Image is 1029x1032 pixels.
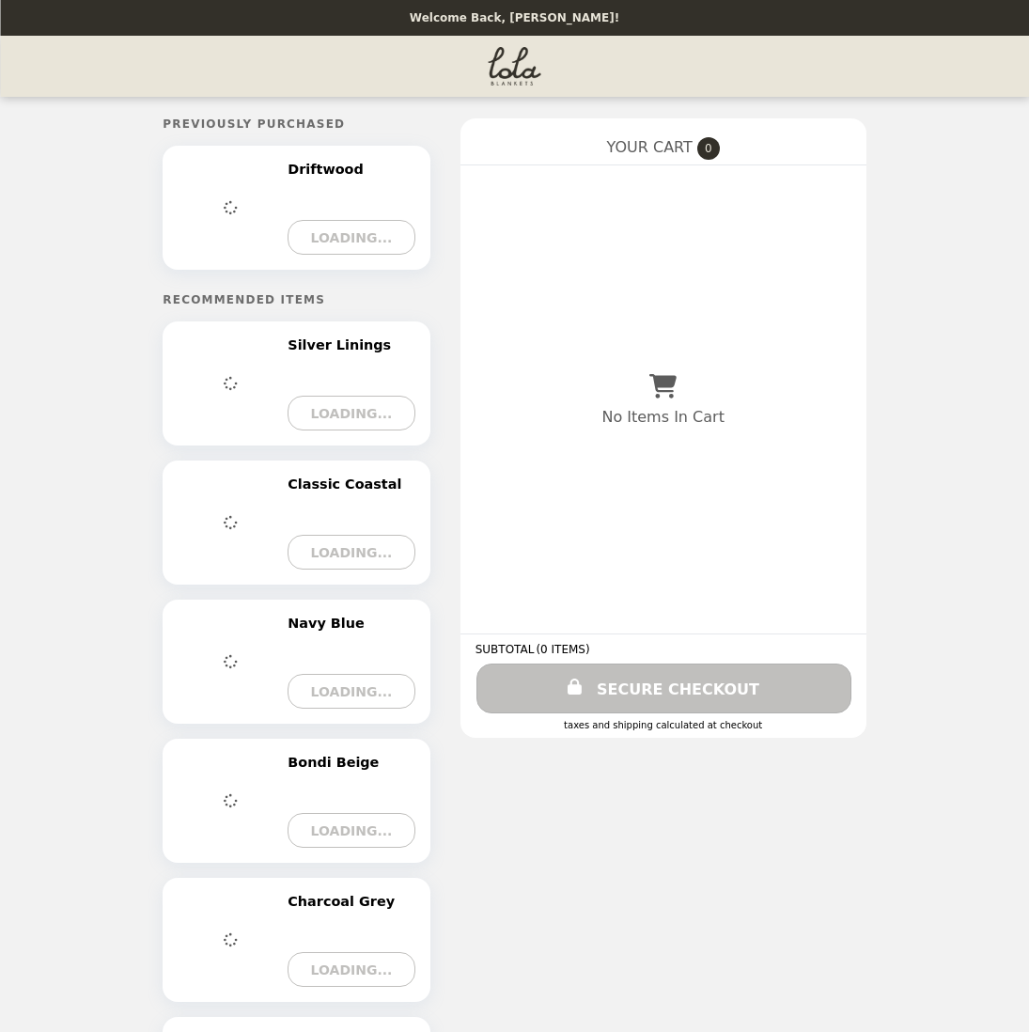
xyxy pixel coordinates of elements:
span: SUBTOTAL [476,643,537,656]
h2: Classic Coastal [288,476,409,493]
h5: Previously Purchased [163,117,429,131]
h2: Silver Linings [288,336,398,353]
h2: Charcoal Grey [288,893,402,910]
img: Brand Logo [488,47,541,86]
span: 0 [697,137,720,160]
p: No Items In Cart [601,408,724,426]
div: Taxes and Shipping calculated at checkout [476,720,851,730]
h2: Driftwood [288,161,370,178]
span: ( 0 ITEMS ) [536,643,589,656]
h5: Recommended Items [163,293,429,306]
p: Welcome Back, [PERSON_NAME]! [410,11,619,24]
span: YOUR CART [607,138,693,156]
h2: Bondi Beige [288,754,386,771]
h2: Navy Blue [288,615,371,632]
